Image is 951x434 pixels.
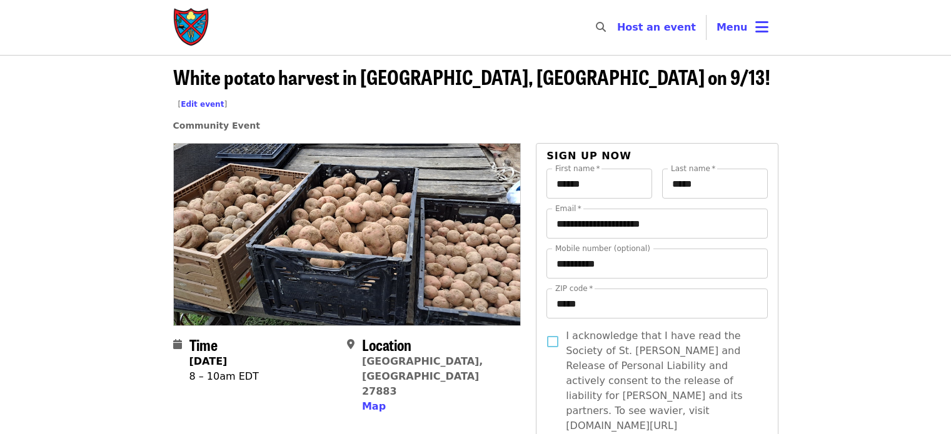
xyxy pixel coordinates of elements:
span: Map [362,400,386,412]
label: ZIP code [555,285,593,292]
input: Last name [662,169,768,199]
a: Community Event [173,121,260,131]
input: Email [546,209,767,239]
button: Map [362,399,386,414]
label: Last name [671,165,715,172]
span: Sign up now [546,150,631,162]
span: Time [189,333,218,355]
span: [ ] [178,100,228,109]
img: White potato harvest in Stantonsburg, NC on 9/13! organized by Society of St. Andrew [174,144,521,325]
button: Toggle account menu [707,12,778,42]
span: Location [362,333,411,355]
i: bars icon [755,18,768,36]
span: I acknowledge that I have read the Society of St. [PERSON_NAME] and Release of Personal Liability... [566,328,757,433]
strong: [DATE] [189,355,228,367]
a: Edit event [181,100,224,109]
span: White potato harvest in [GEOGRAPHIC_DATA], [GEOGRAPHIC_DATA] on 9/13! [173,62,770,117]
i: calendar icon [173,338,182,350]
label: Mobile number (optional) [555,245,650,252]
i: map-marker-alt icon [347,338,355,350]
input: Search [613,12,623,42]
label: First name [555,165,600,172]
input: Mobile number (optional) [546,249,767,279]
label: Email [555,205,581,212]
a: [GEOGRAPHIC_DATA], [GEOGRAPHIC_DATA] 27883 [362,355,483,397]
div: 8 – 10am EDT [189,369,259,384]
a: Host an event [617,21,696,33]
span: Menu [717,21,748,33]
input: ZIP code [546,289,767,318]
img: Society of St. Andrew - Home [173,7,211,47]
i: search icon [596,21,606,33]
input: First name [546,169,652,199]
